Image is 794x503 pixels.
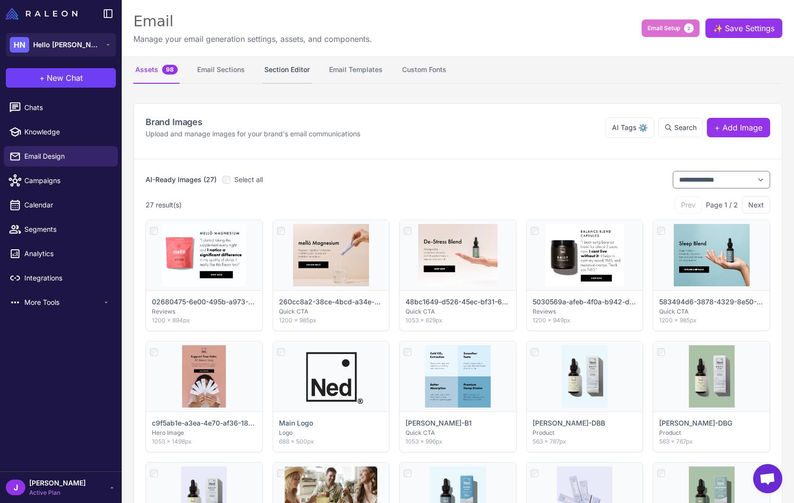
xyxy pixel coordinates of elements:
[533,418,605,428] p: [PERSON_NAME]-DBB
[146,174,217,185] h3: AI-Ready Images (27)
[279,418,313,428] p: Main Logo
[406,418,472,428] p: [PERSON_NAME]-B1
[279,316,384,325] p: 1200 × 985px
[406,437,510,446] p: 1053 × 996px
[406,316,510,325] p: 1053 × 829px
[133,56,180,84] button: Assets98
[642,19,700,37] button: Email Setup2
[742,196,770,214] button: Next
[6,68,116,88] button: +New Chat
[262,56,312,84] button: Section Editor
[152,297,257,307] p: 02680475-6e00-495b-a973-934a6487e19f
[659,307,764,316] p: Quick CTA
[533,437,637,446] p: 563 × 767px
[152,316,257,325] p: 1200 × 894px
[706,200,738,210] span: Page 1 / 2
[133,33,372,45] p: Manage your email generation settings, assets, and components.
[533,307,637,316] p: Reviews
[659,418,732,428] p: [PERSON_NAME]-DBG
[4,219,118,240] a: Segments
[24,175,110,186] span: Campaigns
[658,118,703,137] button: Search
[4,146,118,167] a: Email Design
[4,243,118,264] a: Analytics
[327,56,385,84] button: Email Templates
[659,437,764,446] p: 563 × 767px
[24,127,110,137] span: Knowledge
[659,297,764,307] p: 583494d6-3878-4329-8e50-97bf70caa99d
[133,12,372,31] div: Email
[279,428,384,437] p: Logo
[24,224,110,235] span: Segments
[24,151,110,162] span: Email Design
[24,102,110,113] span: Chats
[6,8,77,19] img: Raleon Logo
[638,122,648,133] span: ⚙️
[24,200,110,210] span: Calendar
[47,72,83,84] span: New Chat
[612,122,636,133] span: AI Tags
[24,248,110,259] span: Analytics
[152,437,257,446] p: 1053 × 1498px
[753,464,782,493] a: Open chat
[29,488,86,497] span: Active Plan
[406,297,510,307] p: 48bc1649-d526-45ec-bf31-6618cdf6e975
[152,418,257,428] p: c9f5ab1e-a3ea-4e70-af36-1817c98f1599
[4,122,118,142] a: Knowledge
[146,115,360,129] h2: Brand Images
[222,176,230,184] input: Select all
[279,297,384,307] p: 260cc8a2-38ce-4bcd-a34e-da258bc7eba9
[24,273,110,283] span: Integrations
[152,428,257,437] p: Hero Image
[4,170,118,191] a: Campaigns
[29,478,86,488] span: [PERSON_NAME]
[406,428,510,437] p: Quick CTA
[684,23,694,33] span: 2
[222,174,263,185] label: Select all
[533,428,637,437] p: Product
[675,196,702,214] button: Prev
[39,72,45,84] span: +
[24,297,102,308] span: More Tools
[6,480,25,495] div: J
[713,22,721,30] span: ✨
[152,307,257,316] p: Reviews
[4,195,118,215] a: Calendar
[533,316,637,325] p: 1200 × 949px
[4,268,118,288] a: Integrations
[279,307,384,316] p: Quick CTA
[146,129,360,139] p: Upload and manage images for your brand's email communications
[647,24,680,33] span: Email Setup
[606,117,654,138] button: AI Tags⚙️
[400,56,448,84] button: Custom Fonts
[4,97,118,118] a: Chats
[10,37,29,53] div: HN
[279,437,384,446] p: 688 × 500px
[6,33,116,56] button: HNHello [PERSON_NAME]
[659,316,764,325] p: 1200 × 985px
[674,122,697,133] span: Search
[715,122,762,133] span: + Add Image
[406,307,510,316] p: Quick CTA
[162,65,178,75] span: 98
[195,56,247,84] button: Email Sections
[705,19,782,38] button: ✨Save Settings
[33,39,101,50] span: Hello [PERSON_NAME]
[707,118,770,137] button: + Add Image
[659,428,764,437] p: Product
[146,200,182,210] div: 27 result(s)
[533,297,637,307] p: 5030569a-afeb-4f0a-b942-d804ba741a52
